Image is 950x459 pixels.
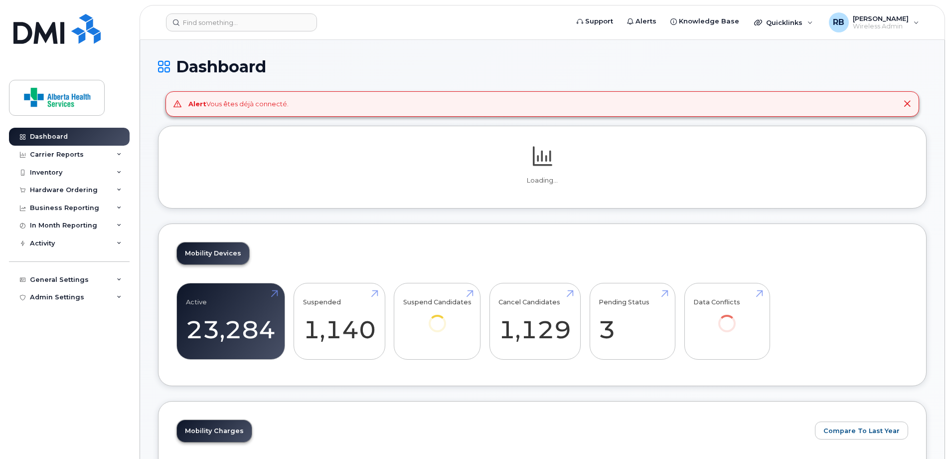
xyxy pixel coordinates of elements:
a: Mobility Devices [177,242,249,264]
button: Compare To Last Year [815,422,908,440]
a: Cancel Candidates 1,129 [498,288,571,354]
strong: Alert [188,100,206,108]
a: Data Conflicts [693,288,761,346]
a: Active 23,284 [186,288,276,354]
a: Pending Status 3 [599,288,666,354]
a: Suspended 1,140 [303,288,376,354]
a: Suspend Candidates [403,288,472,346]
a: Mobility Charges [177,420,252,442]
h1: Dashboard [158,58,927,75]
p: Loading... [176,176,908,185]
span: Compare To Last Year [823,426,900,436]
div: Vous êtes déjà connecté. [188,99,289,109]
